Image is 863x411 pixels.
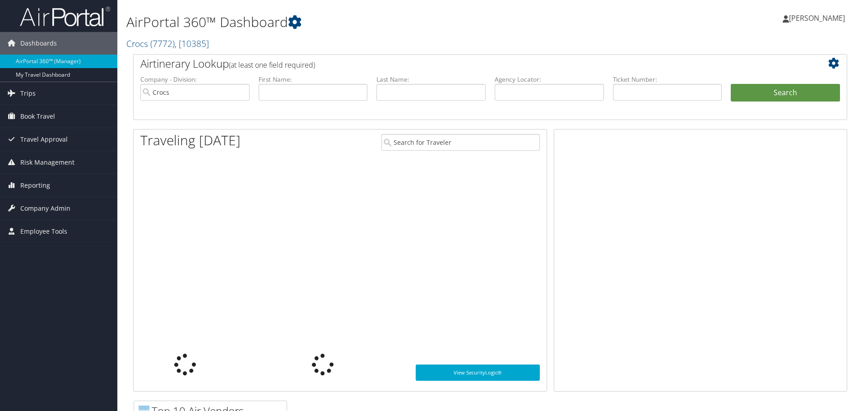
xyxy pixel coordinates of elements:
[381,134,540,151] input: Search for Traveler
[20,197,70,220] span: Company Admin
[175,37,209,50] span: , [ 10385 ]
[20,82,36,105] span: Trips
[140,75,250,84] label: Company - Division:
[20,128,68,151] span: Travel Approval
[495,75,604,84] label: Agency Locator:
[731,84,840,102] button: Search
[789,13,845,23] span: [PERSON_NAME]
[20,32,57,55] span: Dashboards
[416,365,540,381] a: View SecurityLogic®
[229,60,315,70] span: (at least one field required)
[150,37,175,50] span: ( 7772 )
[140,56,780,71] h2: Airtinerary Lookup
[140,131,241,150] h1: Traveling [DATE]
[20,174,50,197] span: Reporting
[20,6,110,27] img: airportal-logo.png
[126,13,612,32] h1: AirPortal 360™ Dashboard
[20,151,74,174] span: Risk Management
[126,37,209,50] a: Crocs
[783,5,854,32] a: [PERSON_NAME]
[20,105,55,128] span: Book Travel
[20,220,67,243] span: Employee Tools
[613,75,722,84] label: Ticket Number:
[259,75,368,84] label: First Name:
[376,75,486,84] label: Last Name:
